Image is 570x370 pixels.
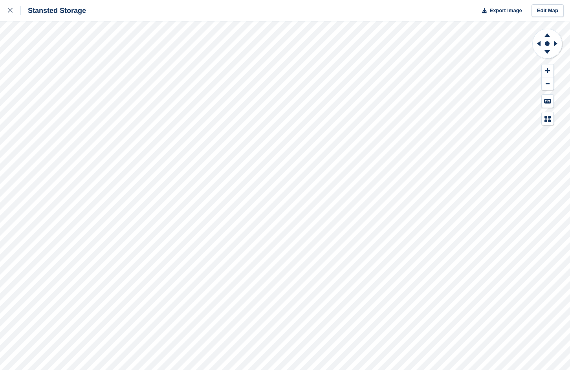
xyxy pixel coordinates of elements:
[532,4,564,17] a: Edit Map
[21,6,86,15] div: Stansted Storage
[477,4,522,17] button: Export Image
[542,64,554,77] button: Zoom In
[542,77,554,90] button: Zoom Out
[542,95,554,108] button: Keyboard Shortcuts
[489,7,522,15] span: Export Image
[542,112,554,125] button: Map Legend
